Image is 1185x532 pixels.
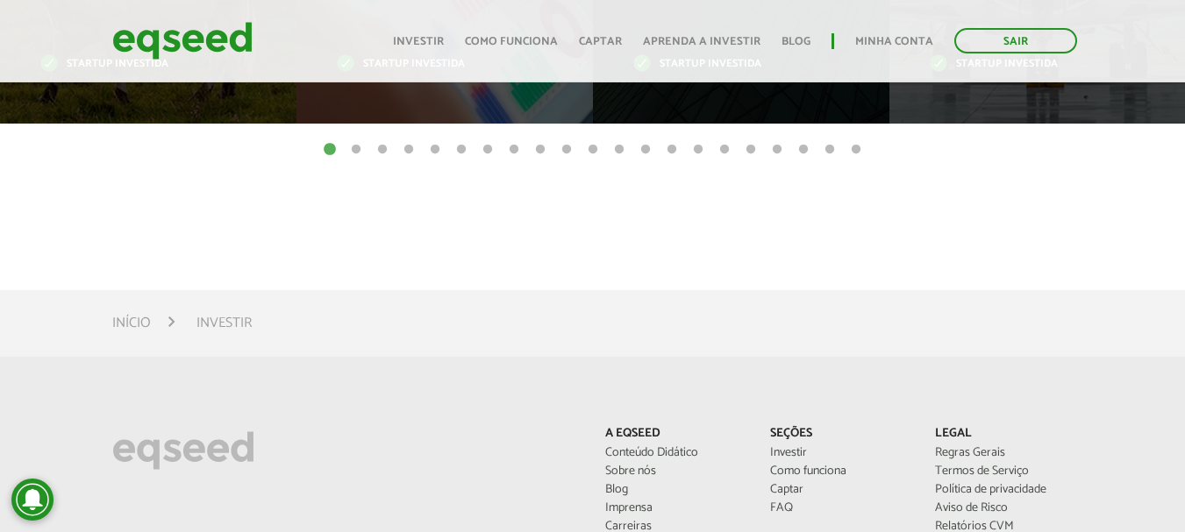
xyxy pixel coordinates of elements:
[935,502,1074,514] a: Aviso de Risco
[374,141,391,159] button: 3 of 21
[637,141,654,159] button: 13 of 21
[821,141,839,159] button: 20 of 21
[935,427,1074,442] p: Legal
[770,447,909,459] a: Investir
[768,141,786,159] button: 18 of 21
[605,447,744,459] a: Conteúdo Didático
[770,427,909,442] p: Seções
[112,18,253,64] img: EqSeed
[935,465,1074,478] a: Termos de Serviço
[935,447,1074,459] a: Regras Gerais
[795,141,812,159] button: 19 of 21
[112,427,254,474] img: EqSeed Logo
[935,484,1074,496] a: Política de privacidade
[643,36,760,47] a: Aprenda a investir
[605,484,744,496] a: Blog
[400,141,418,159] button: 4 of 21
[605,427,744,442] p: A EqSeed
[663,141,681,159] button: 14 of 21
[465,36,558,47] a: Como funciona
[770,502,909,514] a: FAQ
[770,484,909,496] a: Captar
[479,141,496,159] button: 7 of 21
[605,465,744,478] a: Sobre nós
[584,141,602,159] button: 11 of 21
[742,141,760,159] button: 17 of 21
[579,36,622,47] a: Captar
[782,36,810,47] a: Blog
[112,316,151,330] a: Início
[770,465,909,478] a: Como funciona
[689,141,707,159] button: 15 of 21
[605,502,744,514] a: Imprensa
[855,36,933,47] a: Minha conta
[196,311,252,335] li: Investir
[847,141,865,159] button: 21 of 21
[505,141,523,159] button: 8 of 21
[610,141,628,159] button: 12 of 21
[532,141,549,159] button: 9 of 21
[558,141,575,159] button: 10 of 21
[426,141,444,159] button: 5 of 21
[321,141,339,159] button: 1 of 21
[453,141,470,159] button: 6 of 21
[393,36,444,47] a: Investir
[954,28,1077,53] a: Sair
[347,141,365,159] button: 2 of 21
[716,141,733,159] button: 16 of 21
